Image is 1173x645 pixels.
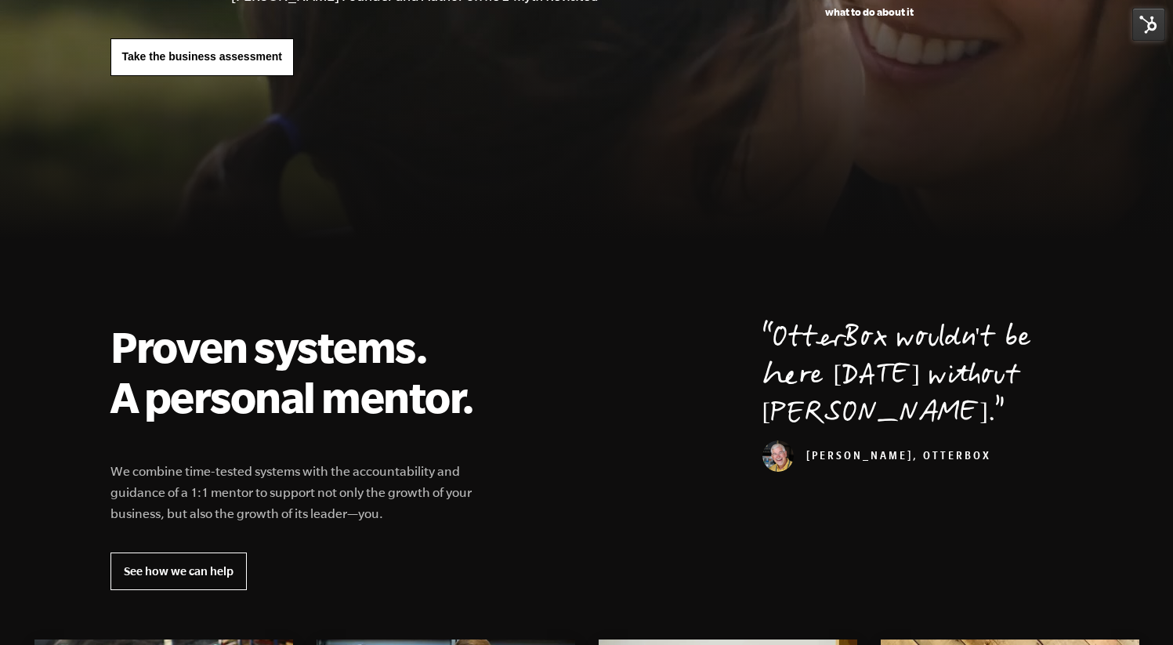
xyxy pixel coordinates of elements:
a: Take the business assessment [110,38,294,76]
img: Curt Richardson, OtterBox [762,440,794,472]
p: We combine time-tested systems with the accountability and guidance of a 1:1 mentor to support no... [110,461,493,524]
p: OtterBox wouldn't be here [DATE] without [PERSON_NAME]. [762,321,1063,434]
iframe: Chat Widget [1095,570,1173,645]
img: HubSpot Tools Menu Toggle [1132,8,1165,41]
cite: [PERSON_NAME], OtterBox [762,451,991,464]
a: See how we can help [110,553,247,590]
span: Take the business assessment [122,50,282,63]
h2: Proven systems. A personal mentor. [110,321,493,422]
